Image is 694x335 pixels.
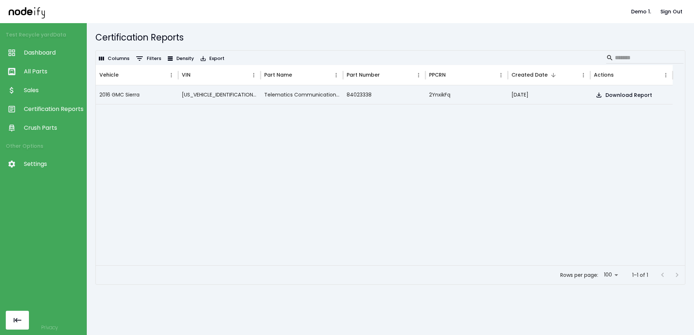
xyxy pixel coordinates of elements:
[24,124,83,132] span: Crush Parts
[425,85,508,104] div: 2YnxikFq
[381,70,391,80] button: Sort
[594,89,655,102] button: Download Report
[24,67,83,76] span: All Parts
[657,5,685,18] button: Sign Out
[606,52,684,65] div: Search
[601,270,621,280] div: 100
[347,71,380,79] div: Part Number
[249,70,259,80] button: VIN column menu
[560,271,598,279] p: Rows per page:
[578,70,588,80] button: Created Date column menu
[264,71,292,79] div: Part Name
[166,70,176,80] button: Vehicle column menu
[9,5,45,18] img: nodeify
[594,71,614,79] div: Actions
[182,71,190,79] div: VIN
[199,53,226,64] button: Export
[24,160,83,168] span: Settings
[24,48,83,57] span: Dashboard
[661,70,671,80] button: Actions column menu
[96,85,178,104] div: 2016 GMC Sierra
[41,324,58,331] a: Privacy
[414,70,424,80] button: Part Number column menu
[24,105,83,113] span: Certification Reports
[178,85,261,104] div: 1GTV2MECXGZ309829
[24,86,83,95] span: Sales
[97,53,131,64] button: Select columns
[191,70,201,80] button: Sort
[496,70,506,80] button: PPCRN column menu
[331,70,341,80] button: Part Name column menu
[429,71,446,79] div: PPCRN
[99,71,119,79] div: Vehicle
[293,70,303,80] button: Sort
[166,53,196,64] button: Density
[134,53,163,64] button: Show filters
[548,70,558,80] button: Sort
[95,32,685,43] h5: Certification Reports
[119,70,129,80] button: Sort
[261,85,343,104] div: Telematics Communication Interface Control Module
[511,71,548,79] div: Created Date
[446,70,457,80] button: Sort
[343,85,425,104] div: 84023338
[632,271,648,279] p: 1–1 of 1
[628,5,654,18] button: Demo 1.
[508,85,590,104] div: [DATE]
